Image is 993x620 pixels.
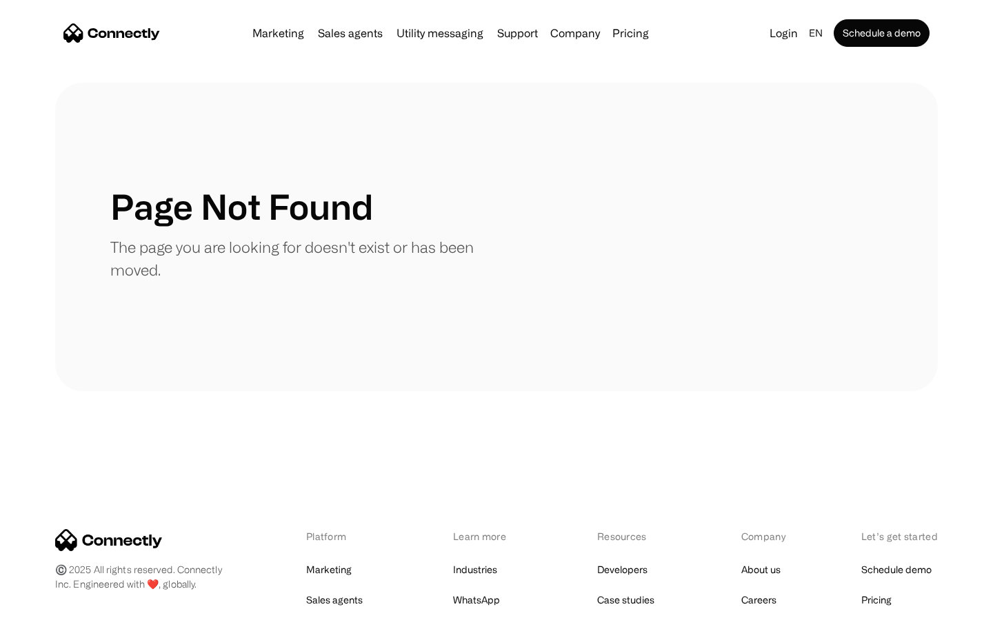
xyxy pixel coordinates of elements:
[741,560,781,579] a: About us
[28,596,83,615] ul: Language list
[110,236,496,281] p: The page you are looking for doesn't exist or has been moved.
[247,28,310,39] a: Marketing
[861,590,892,610] a: Pricing
[492,28,543,39] a: Support
[391,28,489,39] a: Utility messaging
[550,23,600,43] div: Company
[14,595,83,615] aside: Language selected: English
[306,529,381,544] div: Platform
[861,560,932,579] a: Schedule demo
[597,590,654,610] a: Case studies
[809,23,823,43] div: en
[607,28,654,39] a: Pricing
[453,560,497,579] a: Industries
[741,529,790,544] div: Company
[741,590,776,610] a: Careers
[597,529,670,544] div: Resources
[597,560,648,579] a: Developers
[312,28,388,39] a: Sales agents
[453,529,525,544] div: Learn more
[306,560,352,579] a: Marketing
[453,590,500,610] a: WhatsApp
[110,186,373,227] h1: Page Not Found
[764,23,803,43] a: Login
[861,529,938,544] div: Let’s get started
[834,19,930,47] a: Schedule a demo
[306,590,363,610] a: Sales agents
